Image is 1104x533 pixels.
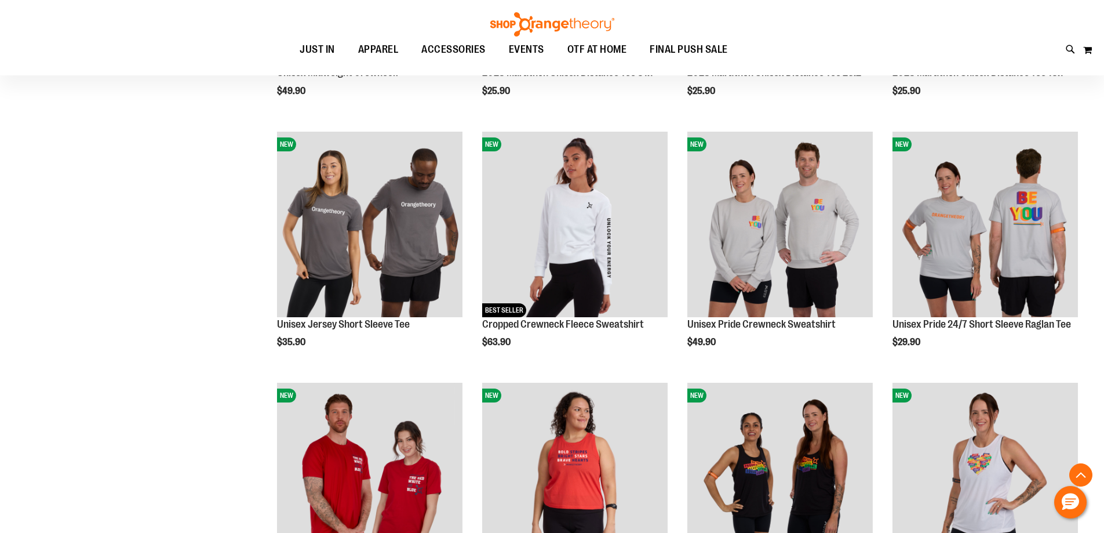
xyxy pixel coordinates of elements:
img: Cropped Crewneck Fleece Sweatshirt [482,132,668,317]
span: BEST SELLER [482,303,526,317]
span: NEW [892,389,912,403]
span: NEW [277,389,296,403]
a: Cropped Crewneck Fleece SweatshirtNEWBEST SELLER [482,132,668,319]
a: EVENTS [497,37,556,63]
span: NEW [892,137,912,151]
a: ACCESSORIES [410,37,497,63]
a: Unisex Pride Crewneck SweatshirtNEW [687,132,873,319]
a: 2025 Marathon Unisex Distance Tee 13.1 [892,67,1063,78]
div: product [887,126,1084,378]
a: Unisex Pride Crewneck Sweatshirt [687,318,836,330]
button: Hello, have a question? Let’s chat. [1054,486,1087,519]
a: Unisex Midweight Crewneck [277,67,398,78]
a: Unisex Pride 24/7 Short Sleeve Raglan Tee [892,318,1071,330]
span: $25.90 [482,86,512,96]
span: $25.90 [892,86,922,96]
span: NEW [277,137,296,151]
div: product [271,126,468,378]
img: Unisex Pride Crewneck Sweatshirt [687,132,873,317]
span: $49.90 [687,337,717,347]
img: Shop Orangetheory [489,12,616,37]
span: FINAL PUSH SALE [650,37,728,63]
span: APPAREL [358,37,399,63]
span: NEW [687,389,706,403]
a: Unisex Jersey Short Sleeve TeeNEW [277,132,462,319]
a: Cropped Crewneck Fleece Sweatshirt [482,318,644,330]
a: Unisex Jersey Short Sleeve Tee [277,318,410,330]
span: NEW [687,137,706,151]
span: $63.90 [482,337,512,347]
a: APPAREL [347,37,410,63]
a: JUST IN [288,37,347,63]
a: 2025 Marathon Unisex Distance Tee 26.2 [687,67,861,78]
div: product [682,126,879,378]
a: Unisex Pride 24/7 Short Sleeve Raglan TeeNEW [892,132,1078,319]
a: OTF AT HOME [556,37,639,63]
span: ACCESSORIES [421,37,486,63]
span: $35.90 [277,337,307,347]
span: OTF AT HOME [567,37,627,63]
img: Unisex Pride 24/7 Short Sleeve Raglan Tee [892,132,1078,317]
span: EVENTS [509,37,544,63]
span: $49.90 [277,86,307,96]
span: NEW [482,389,501,403]
span: JUST IN [300,37,335,63]
a: 2025 Marathon Unisex Distance Tee 31.1 [482,67,653,78]
div: product [476,126,673,378]
a: FINAL PUSH SALE [638,37,739,63]
span: $25.90 [687,86,717,96]
img: Unisex Jersey Short Sleeve Tee [277,132,462,317]
span: NEW [482,137,501,151]
span: $29.90 [892,337,922,347]
button: Back To Top [1069,463,1092,487]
